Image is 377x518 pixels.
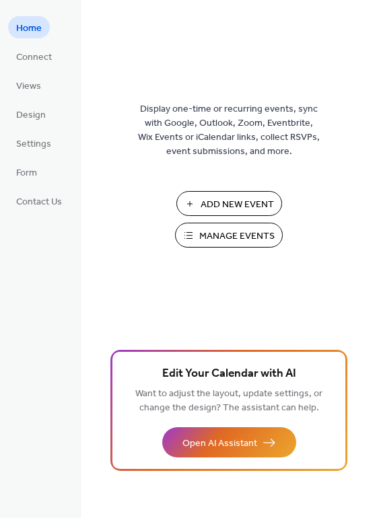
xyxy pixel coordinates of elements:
span: Contact Us [16,195,62,209]
span: Home [16,22,42,36]
span: Settings [16,137,51,151]
a: Design [8,103,54,125]
span: Form [16,166,37,180]
span: Connect [16,50,52,65]
span: Design [16,108,46,122]
span: Open AI Assistant [182,437,257,451]
span: Edit Your Calendar with AI [162,365,296,383]
a: Connect [8,45,60,67]
button: Manage Events [175,223,283,248]
a: Settings [8,132,59,154]
a: Home [8,16,50,38]
a: Views [8,74,49,96]
a: Form [8,161,45,183]
button: Add New Event [176,191,282,216]
button: Open AI Assistant [162,427,296,457]
span: Display one-time or recurring events, sync with Google, Outlook, Zoom, Eventbrite, Wix Events or ... [138,102,320,159]
span: Manage Events [199,229,275,244]
span: Add New Event [201,198,274,212]
span: Want to adjust the layout, update settings, or change the design? The assistant can help. [135,385,322,417]
span: Views [16,79,41,94]
a: Contact Us [8,190,70,212]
